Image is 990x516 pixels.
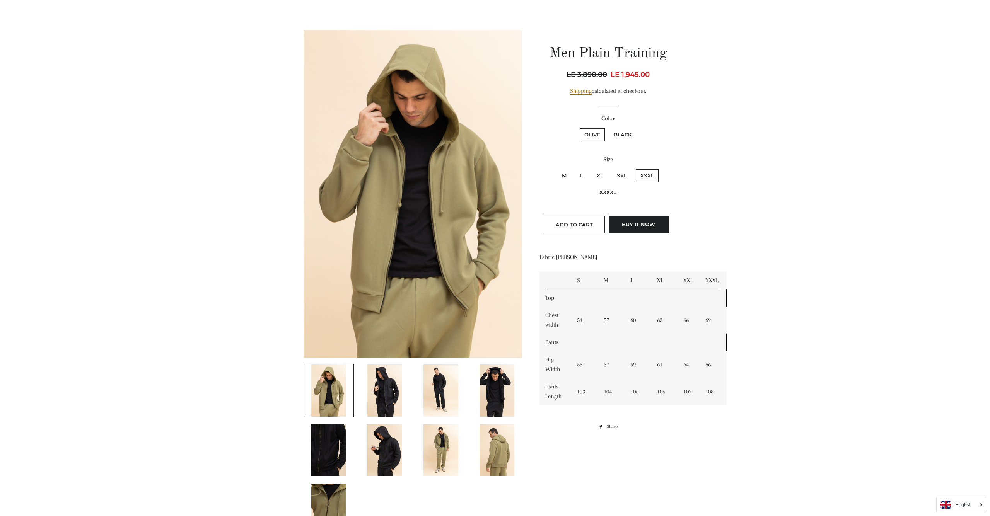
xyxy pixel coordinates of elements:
[480,424,514,476] img: Load image into Gallery viewer, Men Plain Training
[539,44,677,63] h1: Men Plain Training
[571,378,598,405] td: 103
[571,272,598,289] td: S
[539,86,677,96] div: calculated at checkout.
[311,364,346,417] img: Load image into Gallery viewer, Men Plain Training
[480,364,514,417] img: Load image into Gallery viewer, Men Plain Training
[678,351,700,378] td: 64
[609,128,636,141] label: Black
[539,378,571,405] td: Pants Length
[700,307,726,334] td: 69
[611,70,650,79] span: LE 1,945.00
[539,307,571,334] td: Chest width
[625,272,651,289] td: L
[598,378,625,405] td: 104
[700,351,726,378] td: 66
[575,169,588,182] label: L
[423,364,458,417] img: Load image into Gallery viewer, Men Plain Training
[955,502,972,507] i: English
[636,169,659,182] label: XXXL
[651,351,678,378] td: 61
[700,272,726,289] td: XXXL
[580,128,605,141] label: Olive
[678,272,700,289] td: XXL
[595,186,621,199] label: XXXXL
[607,422,621,431] span: Share
[539,334,571,351] td: Pants
[311,424,346,476] img: Load image into Gallery viewer, Men Plain Training
[539,351,571,378] td: Hip Width
[571,307,598,334] td: 54
[557,169,571,182] label: M
[651,272,678,289] td: XL
[539,289,571,307] td: Top
[544,216,605,233] button: Add to Cart
[700,378,726,405] td: 108
[678,378,700,405] td: 107
[625,307,651,334] td: 60
[609,216,669,233] button: Buy it now
[625,351,651,378] td: 59
[612,169,632,182] label: XXL
[678,307,700,334] td: 66
[651,378,678,405] td: 106
[598,351,625,378] td: 57
[598,307,625,334] td: 57
[571,351,598,378] td: 55
[304,30,522,358] img: Men Plain Training
[556,221,593,228] span: Add to Cart
[940,501,982,509] a: English
[539,252,677,262] p: Fabric [PERSON_NAME]
[651,307,678,334] td: 63
[598,272,625,289] td: M
[592,169,608,182] label: XL
[567,69,609,80] span: LE 3,890.00
[367,424,402,476] img: Load image into Gallery viewer, Men Plain Training
[539,155,677,164] label: Size
[539,114,677,123] label: Color
[423,424,458,476] img: Load image into Gallery viewer, Men Plain Training
[570,87,592,95] a: Shipping
[367,364,402,417] img: Load image into Gallery viewer, Men Plain Training
[625,378,651,405] td: 105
